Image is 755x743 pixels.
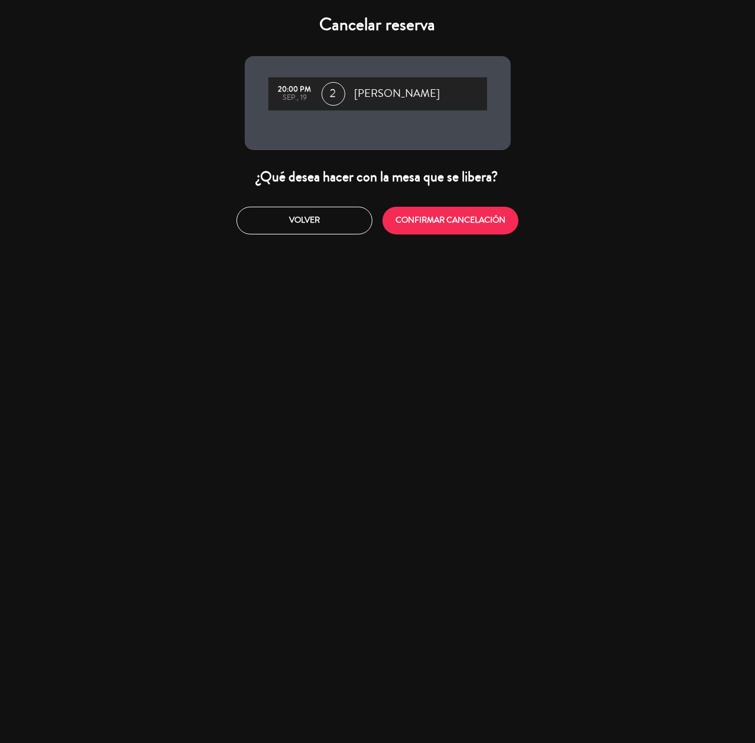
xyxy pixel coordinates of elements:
[236,207,372,234] button: Volver
[245,168,511,186] div: ¿Qué desea hacer con la mesa que se libera?
[383,207,519,234] button: CONFIRMAR CANCELACIÓN
[322,82,345,106] span: 2
[245,14,511,35] h4: Cancelar reserva
[274,86,316,94] div: 20:00 PM
[274,94,316,102] div: sep., 19
[355,85,440,103] span: [PERSON_NAME]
